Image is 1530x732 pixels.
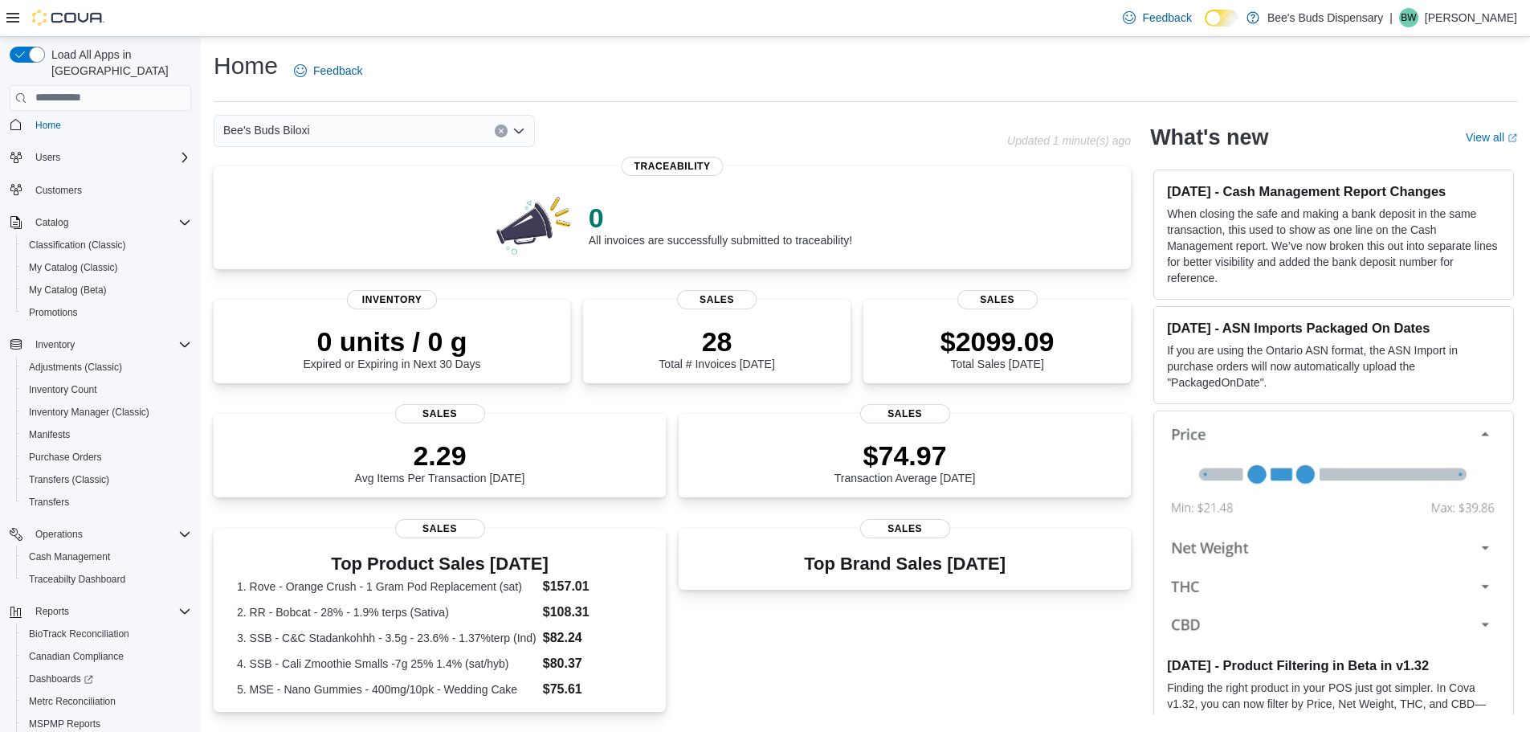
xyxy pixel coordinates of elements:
span: Operations [29,525,191,544]
a: Customers [29,181,88,200]
dt: 1. Rove - Orange Crush - 1 Gram Pod Replacement (sat) [237,579,537,595]
a: My Catalog (Classic) [22,258,124,277]
div: Total # Invoices [DATE] [659,325,774,370]
span: Catalog [35,216,68,229]
h3: [DATE] - Product Filtering in Beta in v1.32 [1167,657,1500,673]
a: Inventory Count [22,380,104,399]
h2: What's new [1150,125,1268,150]
p: When closing the safe and making a bank deposit in the same transaction, this used to show as one... [1167,206,1500,286]
span: Home [35,119,61,132]
a: Feedback [1116,2,1197,34]
span: Inventory Count [22,380,191,399]
div: Expired or Expiring in Next 30 Days [304,325,481,370]
span: Feedback [1142,10,1191,26]
a: Classification (Classic) [22,235,133,255]
span: Purchase Orders [22,448,191,467]
p: Bee's Buds Dispensary [1267,8,1383,27]
span: Inventory [29,335,191,354]
a: Dashboards [16,668,198,690]
a: Home [29,116,67,135]
span: Load All Apps in [GEOGRAPHIC_DATA] [45,47,191,79]
span: Sales [677,290,757,309]
a: BioTrack Reconciliation [22,624,136,644]
p: $74.97 [834,440,976,472]
span: Traceabilty Dashboard [29,573,125,586]
button: Manifests [16,423,198,446]
button: Purchase Orders [16,446,198,468]
span: Inventory Manager (Classic) [29,406,149,419]
span: Customers [29,180,191,200]
span: Traceabilty Dashboard [22,570,191,589]
span: My Catalog (Beta) [22,280,191,300]
img: 0 [492,192,576,256]
div: All invoices are successfully submitted to traceability! [589,202,852,247]
dd: $82.24 [543,628,643,648]
span: Sales [395,404,485,423]
dd: $75.61 [543,680,643,699]
svg: External link [1508,133,1517,143]
span: BW [1401,8,1416,27]
span: Transfers [22,493,191,512]
span: Sales [957,290,1038,309]
button: Users [29,148,67,167]
button: Cash Management [16,546,198,568]
span: Adjustments (Classic) [22,358,191,377]
span: Cash Management [29,550,110,563]
span: Promotions [22,303,191,322]
p: 28 [659,325,774,358]
button: Open list of options [512,125,525,137]
a: Adjustments (Classic) [22,358,129,377]
span: Manifests [22,425,191,444]
p: [PERSON_NAME] [1425,8,1517,27]
span: Feedback [313,63,362,79]
a: My Catalog (Beta) [22,280,113,300]
span: Purchase Orders [29,451,102,464]
span: Inventory Count [29,383,97,396]
button: My Catalog (Beta) [16,279,198,301]
h3: Top Product Sales [DATE] [237,554,643,574]
button: Catalog [29,213,75,232]
span: Traceability [622,157,724,176]
span: Inventory Manager (Classic) [22,403,191,422]
span: BioTrack Reconciliation [29,628,129,640]
span: Transfers (Classic) [22,470,191,489]
button: Inventory [29,335,81,354]
input: Dark Mode [1205,10,1238,27]
button: Classification (Classic) [16,234,198,256]
span: Adjustments (Classic) [29,361,122,374]
h3: Top Brand Sales [DATE] [804,554,1006,574]
a: Dashboards [22,669,100,689]
button: Inventory Count [16,378,198,401]
h3: [DATE] - Cash Management Report Changes [1167,183,1500,199]
a: Transfers (Classic) [22,470,116,489]
h1: Home [214,50,278,82]
a: Transfers [22,493,75,512]
a: Cash Management [22,547,116,566]
button: Operations [3,523,198,546]
button: Users [3,146,198,169]
div: Bow Wilson [1399,8,1418,27]
span: Users [29,148,191,167]
span: My Catalog (Beta) [29,284,107,296]
span: Transfers (Classic) [29,473,109,486]
span: Home [29,115,191,135]
span: Classification (Classic) [22,235,191,255]
button: Promotions [16,301,198,324]
span: Users [35,151,60,164]
button: Operations [29,525,89,544]
span: Sales [860,519,950,538]
dt: 3. SSB - C&C Stadankohhh - 3.5g - 23.6% - 1.37%terp (Ind) [237,630,537,646]
dd: $80.37 [543,654,643,673]
div: Total Sales [DATE] [940,325,1055,370]
a: Manifests [22,425,76,444]
a: Inventory Manager (Classic) [22,403,156,422]
span: My Catalog (Classic) [29,261,118,274]
button: BioTrack Reconciliation [16,623,198,645]
a: Purchase Orders [22,448,108,467]
span: MSPMP Reports [29,718,100,730]
button: Catalog [3,211,198,234]
button: Inventory [3,333,198,356]
span: Canadian Compliance [22,647,191,666]
dd: $157.01 [543,577,643,596]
